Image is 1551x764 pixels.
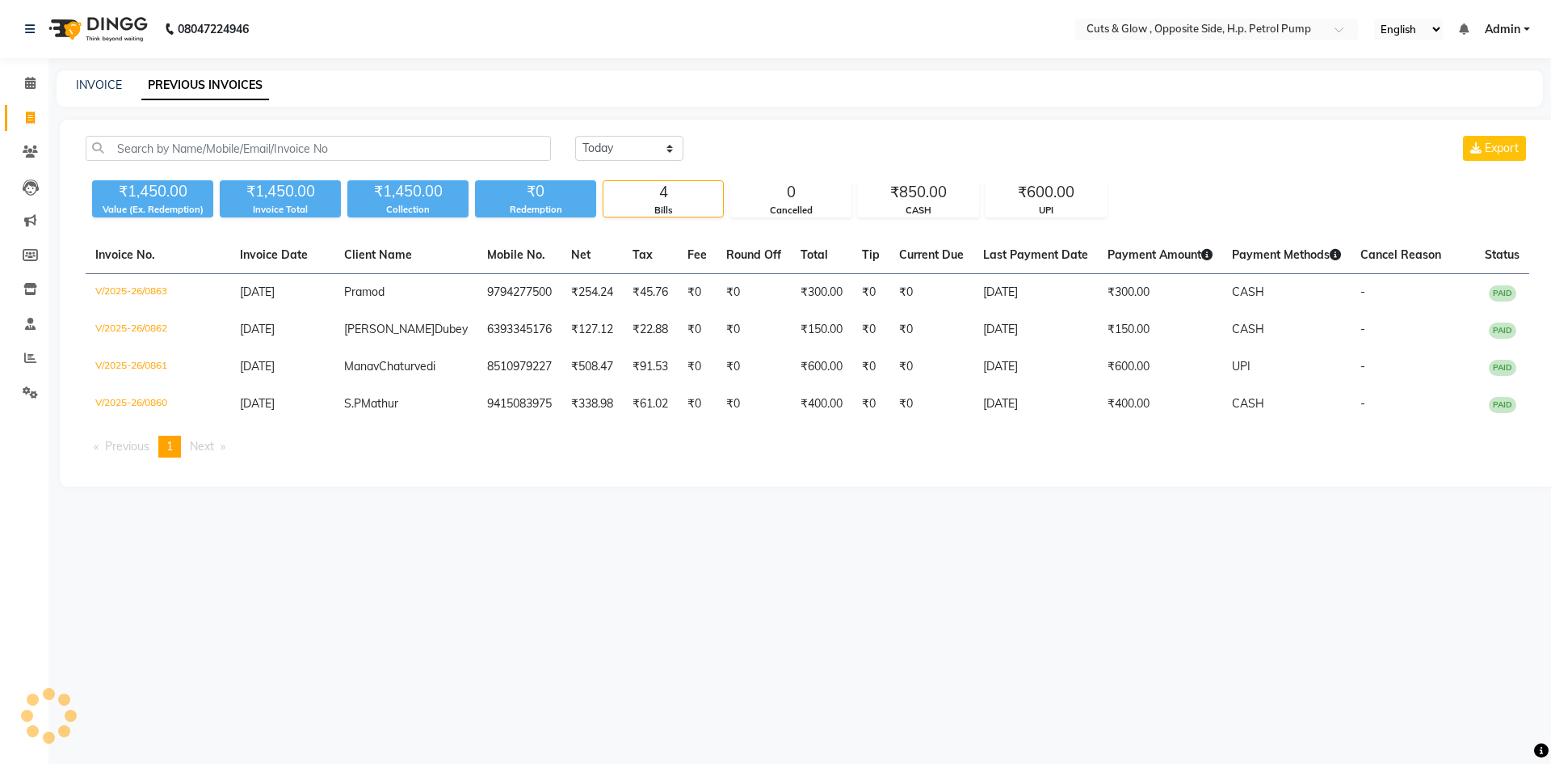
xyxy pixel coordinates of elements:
[1232,247,1341,262] span: Payment Methods
[889,386,973,423] td: ₹0
[561,386,623,423] td: ₹338.98
[623,311,678,348] td: ₹22.88
[347,180,469,203] div: ₹1,450.00
[41,6,152,52] img: logo
[731,204,851,217] div: Cancelled
[986,181,1106,204] div: ₹600.00
[1485,141,1519,155] span: Export
[1098,311,1222,348] td: ₹150.00
[603,181,723,204] div: 4
[1463,136,1526,161] button: Export
[487,247,545,262] span: Mobile No.
[859,204,978,217] div: CASH
[731,181,851,204] div: 0
[1232,359,1250,374] span: UPI
[344,322,435,336] span: [PERSON_NAME]
[105,439,149,454] span: Previous
[240,359,275,374] span: [DATE]
[1232,285,1264,299] span: CASH
[852,348,889,386] td: ₹0
[220,203,341,217] div: Invoice Total
[240,285,275,299] span: [DATE]
[344,396,361,411] span: S.P
[344,359,379,374] span: Manav
[633,247,653,262] span: Tax
[973,311,1098,348] td: [DATE]
[92,203,213,217] div: Value (Ex. Redemption)
[1232,322,1264,336] span: CASH
[678,386,717,423] td: ₹0
[1360,247,1441,262] span: Cancel Reason
[889,311,973,348] td: ₹0
[1485,21,1520,38] span: Admin
[561,348,623,386] td: ₹508.47
[1360,359,1365,374] span: -
[561,274,623,312] td: ₹254.24
[687,247,707,262] span: Fee
[1485,247,1519,262] span: Status
[477,386,561,423] td: 9415083975
[973,348,1098,386] td: [DATE]
[623,274,678,312] td: ₹45.76
[852,386,889,423] td: ₹0
[791,311,852,348] td: ₹150.00
[86,311,230,348] td: V/2025-26/0862
[475,180,596,203] div: ₹0
[983,247,1088,262] span: Last Payment Date
[240,396,275,411] span: [DATE]
[717,274,791,312] td: ₹0
[1360,322,1365,336] span: -
[1098,348,1222,386] td: ₹600.00
[220,180,341,203] div: ₹1,450.00
[86,274,230,312] td: V/2025-26/0863
[1098,274,1222,312] td: ₹300.00
[852,274,889,312] td: ₹0
[344,285,385,299] span: Pramod
[899,247,964,262] span: Current Due
[973,274,1098,312] td: [DATE]
[1108,247,1213,262] span: Payment Amount
[178,6,249,52] b: 08047224946
[361,396,398,411] span: Mathur
[791,348,852,386] td: ₹600.00
[726,247,781,262] span: Round Off
[889,348,973,386] td: ₹0
[1232,396,1264,411] span: CASH
[623,348,678,386] td: ₹91.53
[477,348,561,386] td: 8510979227
[86,348,230,386] td: V/2025-26/0861
[603,204,723,217] div: Bills
[1098,386,1222,423] td: ₹400.00
[1489,323,1516,339] span: PAID
[141,71,269,100] a: PREVIOUS INVOICES
[717,386,791,423] td: ₹0
[347,203,469,217] div: Collection
[791,386,852,423] td: ₹400.00
[1489,360,1516,376] span: PAID
[862,247,880,262] span: Tip
[477,274,561,312] td: 9794277500
[475,203,596,217] div: Redemption
[1489,397,1516,413] span: PAID
[344,247,412,262] span: Client Name
[801,247,828,262] span: Total
[86,386,230,423] td: V/2025-26/0860
[986,204,1106,217] div: UPI
[92,180,213,203] div: ₹1,450.00
[717,348,791,386] td: ₹0
[379,359,435,374] span: Chaturvedi
[623,386,678,423] td: ₹61.02
[76,78,122,92] a: INVOICE
[561,311,623,348] td: ₹127.12
[477,311,561,348] td: 6393345176
[435,322,468,336] span: Dubey
[190,439,214,454] span: Next
[166,439,173,454] span: 1
[852,311,889,348] td: ₹0
[240,247,308,262] span: Invoice Date
[678,311,717,348] td: ₹0
[1360,396,1365,411] span: -
[571,247,591,262] span: Net
[1489,285,1516,302] span: PAID
[973,386,1098,423] td: [DATE]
